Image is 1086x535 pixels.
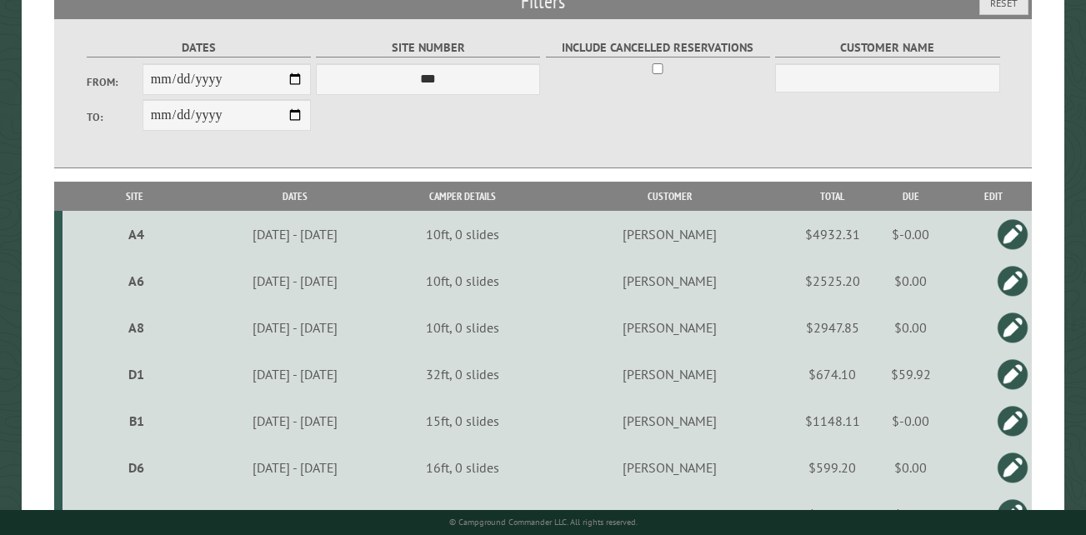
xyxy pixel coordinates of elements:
td: $2525.20 [799,257,866,304]
div: D6 [69,459,203,476]
th: Total [799,182,866,211]
td: $-0.00 [866,211,955,257]
div: A8 [69,319,203,336]
th: Site [63,182,206,211]
td: $59.92 [866,351,955,397]
td: $0.00 [866,444,955,491]
th: Due [866,182,955,211]
label: Dates [87,38,311,57]
div: [DATE] - [DATE] [209,459,383,476]
label: Customer Name [775,38,999,57]
small: © Campground Commander LLC. All rights reserved. [449,517,638,527]
div: A6 [69,272,203,289]
td: $674.10 [799,351,866,397]
td: 32ft, 0 slides [384,351,539,397]
div: [DATE] - [DATE] [209,272,383,289]
td: $2947.85 [799,304,866,351]
td: $1148.11 [799,397,866,444]
td: 15ft, 0 slides [384,397,539,444]
div: [DATE] - [DATE] [209,366,383,382]
div: [DATE] - [DATE] [209,226,383,242]
td: [PERSON_NAME] [540,257,799,304]
div: A4 [69,226,203,242]
td: $0.00 [866,304,955,351]
td: $599.20 [799,444,866,491]
th: Edit [955,182,1032,211]
th: Camper Details [384,182,539,211]
div: [DATE] - [DATE] [209,412,383,429]
td: [PERSON_NAME] [540,304,799,351]
td: 10ft, 0 slides [384,211,539,257]
td: 10ft, 0 slides [384,304,539,351]
td: [PERSON_NAME] [540,351,799,397]
label: From: [87,74,143,90]
td: [PERSON_NAME] [540,444,799,491]
div: D1 [69,366,203,382]
label: Site Number [316,38,540,57]
td: $0.00 [866,257,955,304]
td: [PERSON_NAME] [540,397,799,444]
td: [PERSON_NAME] [540,211,799,257]
div: [DATE] - [DATE] [209,506,383,522]
div: B2 [69,506,203,522]
th: Dates [206,182,384,211]
td: $4932.31 [799,211,866,257]
div: [DATE] - [DATE] [209,319,383,336]
label: Include Cancelled Reservations [546,38,770,57]
th: Customer [540,182,799,211]
td: $-0.00 [866,397,955,444]
label: To: [87,109,143,125]
td: 10ft, 0 slides [384,257,539,304]
td: 16ft, 0 slides [384,444,539,491]
div: B1 [69,412,203,429]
